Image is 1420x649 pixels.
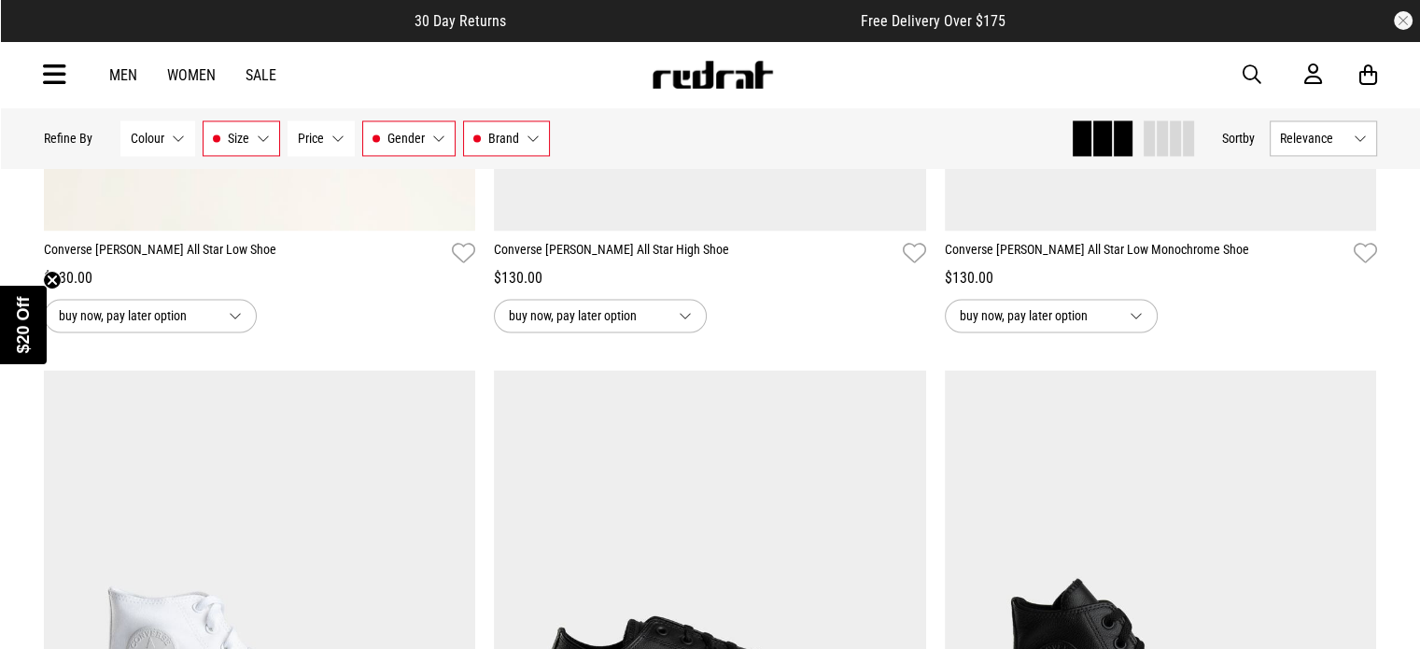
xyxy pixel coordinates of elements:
[14,296,33,353] span: $20 Off
[167,66,216,84] a: Women
[246,66,276,84] a: Sale
[1243,131,1255,146] span: by
[43,271,62,289] button: Close teaser
[494,299,707,332] button: buy now, pay later option
[131,131,164,146] span: Colour
[415,12,506,30] span: 30 Day Returns
[945,240,1346,267] a: Converse [PERSON_NAME] All Star Low Monochrome Shoe
[59,304,214,327] span: buy now, pay later option
[861,12,1005,30] span: Free Delivery Over $175
[44,299,257,332] button: buy now, pay later option
[44,240,445,267] a: Converse [PERSON_NAME] All Star Low Shoe
[298,131,324,146] span: Price
[44,267,476,289] div: $130.00
[1222,127,1255,149] button: Sortby
[463,120,550,156] button: Brand
[945,299,1158,332] button: buy now, pay later option
[120,120,195,156] button: Colour
[387,131,425,146] span: Gender
[203,120,280,156] button: Size
[288,120,355,156] button: Price
[44,131,92,146] p: Refine By
[488,131,519,146] span: Brand
[1270,120,1377,156] button: Relevance
[960,304,1115,327] span: buy now, pay later option
[15,7,71,63] button: Open LiveChat chat widget
[1280,131,1346,146] span: Relevance
[494,267,926,289] div: $130.00
[651,61,774,89] img: Redrat logo
[509,304,664,327] span: buy now, pay later option
[228,131,249,146] span: Size
[494,240,895,267] a: Converse [PERSON_NAME] All Star High Shoe
[543,11,823,30] iframe: Customer reviews powered by Trustpilot
[945,267,1377,289] div: $130.00
[109,66,137,84] a: Men
[362,120,456,156] button: Gender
